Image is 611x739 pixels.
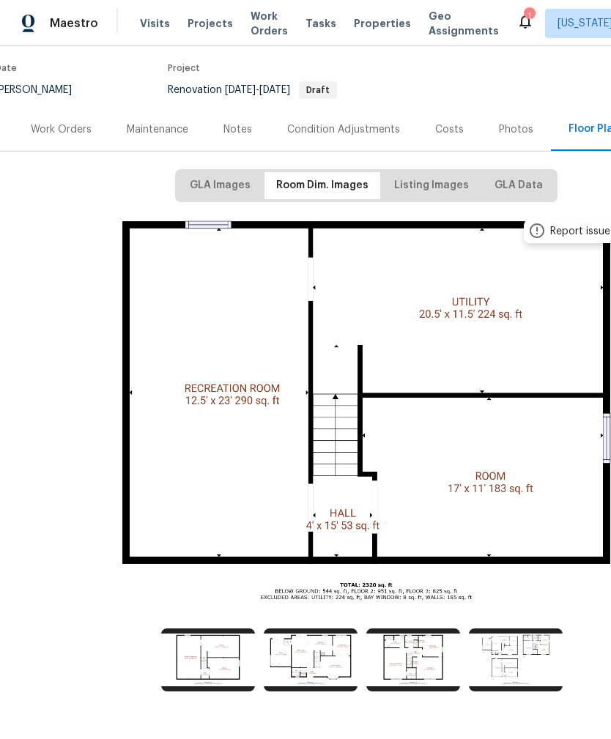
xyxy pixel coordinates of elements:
img: https://cabinet-assets.s3.amazonaws.com/production/storage/c6a43b49-32c5-4315-8b05-a51ef6749261.p... [366,628,460,691]
div: Condition Adjustments [287,122,400,137]
span: Draft [300,86,336,94]
span: Visits [140,16,170,31]
span: Maestro [50,16,98,31]
span: Renovation [168,85,337,95]
img: https://cabinet-assets.s3.amazonaws.com/production/storage/727d4a74-ebad-4f2c-8d47-018d0bad7cc0.p... [469,628,563,691]
button: Room Dim. Images [264,172,380,199]
div: Costs [435,122,464,137]
div: Photos [499,122,533,137]
span: Properties [354,16,411,31]
span: [DATE] [225,85,256,95]
span: GLA Data [495,177,543,195]
span: Listing Images [394,177,469,195]
div: 1 [524,9,534,23]
span: Tasks [305,18,336,29]
span: Project [168,64,200,73]
div: Notes [223,122,252,137]
span: - [225,85,290,95]
span: Geo Assignments [429,9,499,38]
button: Listing Images [382,172,481,199]
img: https://cabinet-assets.s3.amazonaws.com/production/storage/11fc3562-edd7-4066-b13d-9c5da63244a5.p... [161,628,255,691]
span: Work Orders [251,9,288,38]
span: GLA Images [190,177,251,195]
div: Maintenance [127,122,188,137]
button: GLA Images [178,172,262,199]
button: GLA Data [483,172,555,199]
div: Work Orders [31,122,92,137]
span: Room Dim. Images [276,177,369,195]
span: [DATE] [259,85,290,95]
span: Projects [188,16,233,31]
img: https://cabinet-assets.s3.amazonaws.com/production/storage/c40ee219-5146-4600-9839-8e69c30f3737.p... [264,628,358,691]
